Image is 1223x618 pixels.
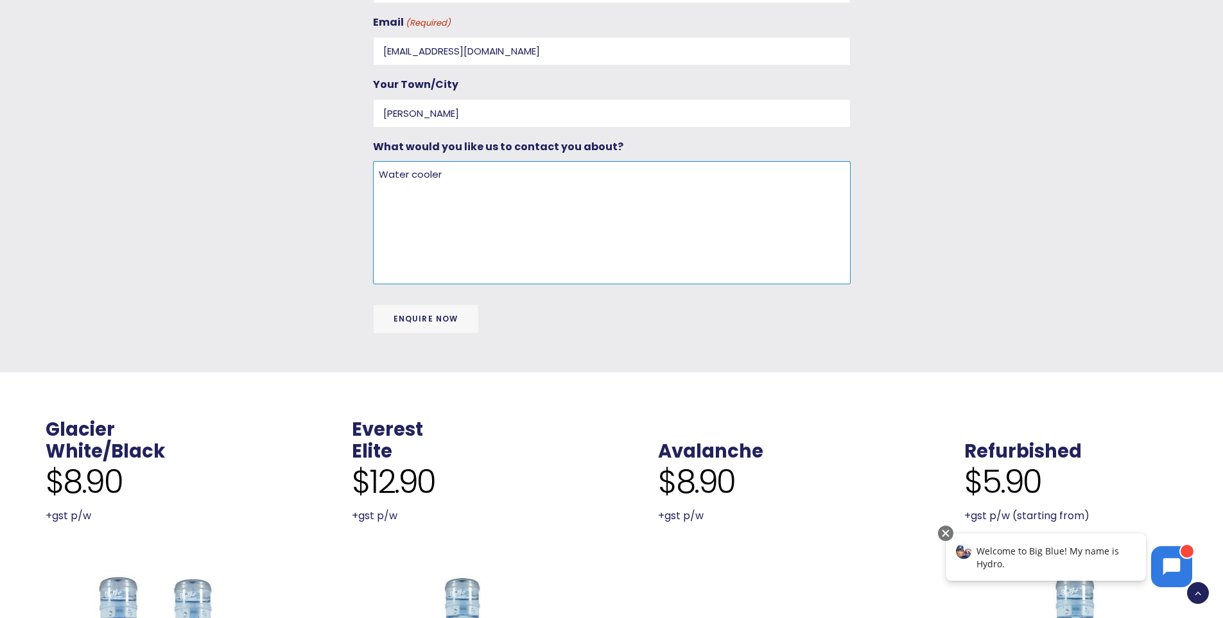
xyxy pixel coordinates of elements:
a: Elite [352,438,392,464]
input: Enquire Now [373,304,479,334]
p: +gst p/w (starting from) [964,507,1177,525]
p: +gst p/w [658,507,871,525]
label: What would you like us to contact you about? [373,138,623,156]
a: Refurbished [964,438,1082,464]
span: $8.90 [46,463,123,501]
a: Avalanche [658,438,763,464]
label: Email [373,13,451,31]
a: White/Black [46,438,165,464]
span: $8.90 [658,463,735,501]
span: $5.90 [964,463,1041,501]
p: +gst p/w [46,507,259,525]
span: . [964,416,969,442]
span: (Required) [404,16,451,31]
iframe: Chatbot [932,523,1205,600]
span: . [658,416,663,442]
label: Your Town/City [373,76,458,94]
a: Glacier [46,416,115,442]
span: $12.90 [352,463,435,501]
a: Everest [352,416,423,442]
p: +gst p/w [352,507,565,525]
